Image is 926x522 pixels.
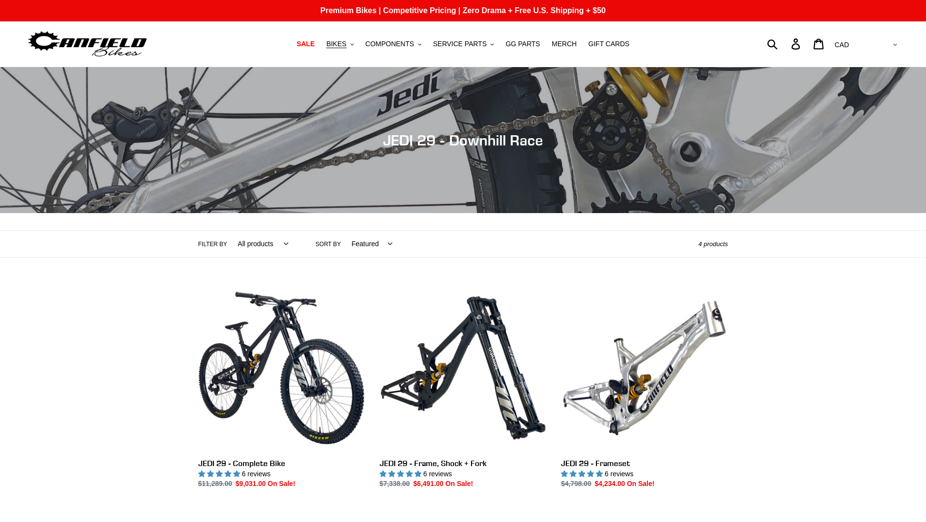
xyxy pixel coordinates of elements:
[27,29,148,59] img: Canfield Bikes
[326,40,346,48] span: BIKES
[383,131,543,149] span: JEDI 29 - Downhill Race
[772,33,797,54] input: Search
[588,40,629,48] span: GIFT CARDS
[361,37,426,51] button: COMPONENTS
[552,40,577,48] span: MERCH
[366,40,414,48] span: COMPONENTS
[198,240,227,249] label: Filter by
[433,40,487,48] span: SERVICE PARTS
[297,40,314,48] span: SALE
[506,40,540,48] span: GG PARTS
[428,37,499,51] button: SERVICE PARTS
[583,37,634,51] a: GIFT CARDS
[547,37,581,51] a: MERCH
[292,37,319,51] a: SALE
[315,240,341,249] label: Sort by
[699,240,728,248] span: 4 products
[501,37,545,51] a: GG PARTS
[321,37,358,51] button: BIKES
